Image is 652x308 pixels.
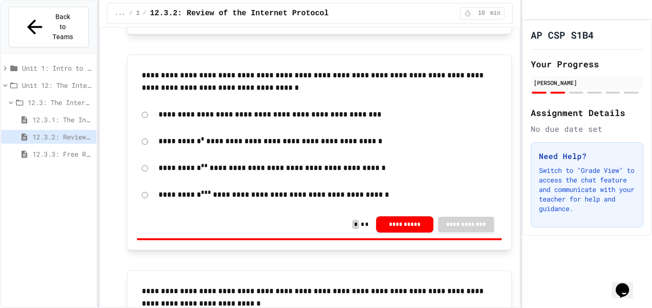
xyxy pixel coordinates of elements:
span: 12.3.2: Review of the Internet Protocol [150,8,328,19]
span: 10 [474,10,489,17]
div: [PERSON_NAME] [534,78,641,87]
span: / [143,10,146,17]
span: Unit 1: Intro to Computer Science [22,63,93,73]
span: ... [115,10,126,17]
span: min [490,10,501,17]
p: Switch to "Grade View" to access the chat feature and communicate with your teacher for help and ... [539,166,635,213]
h1: AP CSP S1B4 [531,28,594,42]
iframe: chat widget [612,270,642,298]
span: 12.3: The Internet Protocol [28,97,93,107]
div: No due date set [531,123,643,135]
h3: Need Help? [539,150,635,162]
h2: Your Progress [531,57,643,71]
span: / [129,10,132,17]
span: 12.3.2: Review of the Internet Protocol [32,132,93,142]
span: 12.3.3: Free Response - The Need for IP [32,149,93,159]
h2: Assignment Details [531,106,643,119]
span: Back to Teams [52,12,74,42]
span: Unit 12: The Internet [22,80,93,90]
span: 12.3.1: The Internet Protocol [32,115,93,125]
span: 12.3: The Internet Protocol [137,10,139,17]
